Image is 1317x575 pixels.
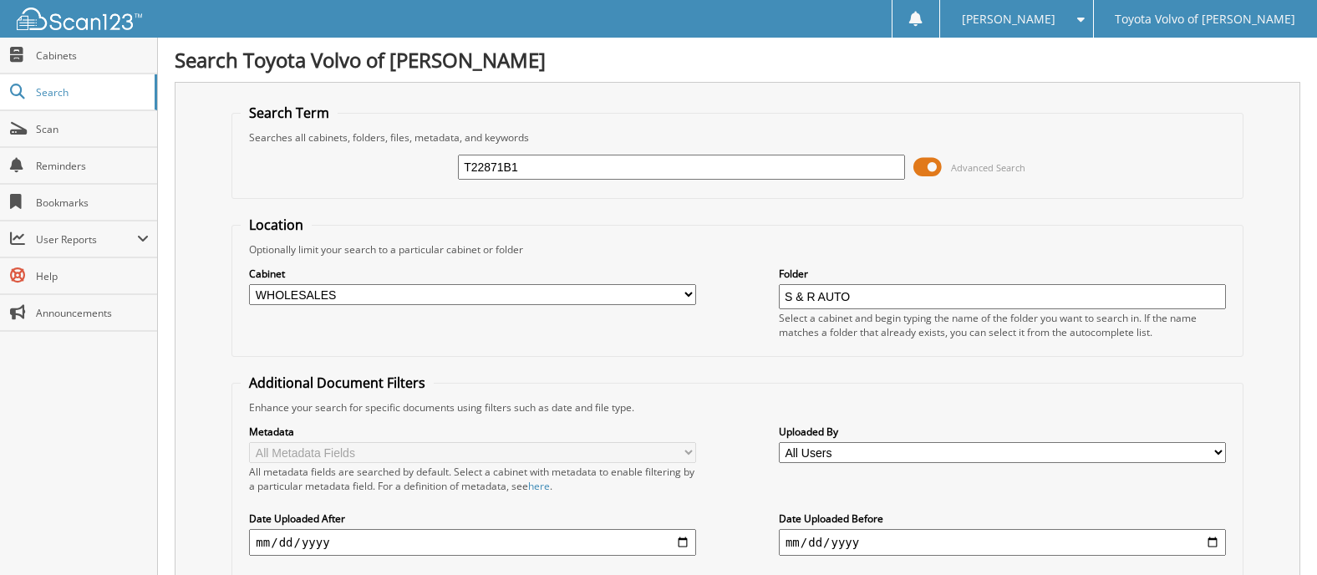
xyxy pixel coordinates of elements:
[1115,14,1295,24] span: Toyota Volvo of [PERSON_NAME]
[249,267,696,281] label: Cabinet
[962,14,1055,24] span: [PERSON_NAME]
[241,400,1233,415] div: Enhance your search for specific documents using filters such as date and file type.
[779,311,1226,339] div: Select a cabinet and begin typing the name of the folder you want to search in. If the name match...
[779,267,1226,281] label: Folder
[241,374,434,392] legend: Additional Document Filters
[241,130,1233,145] div: Searches all cabinets, folders, files, metadata, and keywords
[36,232,137,247] span: User Reports
[36,85,146,99] span: Search
[36,306,149,320] span: Announcements
[36,196,149,210] span: Bookmarks
[17,8,142,30] img: scan123-logo-white.svg
[36,48,149,63] span: Cabinets
[36,122,149,136] span: Scan
[36,159,149,173] span: Reminders
[779,529,1226,556] input: end
[175,46,1300,74] h1: Search Toyota Volvo of [PERSON_NAME]
[779,425,1226,439] label: Uploaded By
[249,529,696,556] input: start
[528,479,550,493] a: here
[241,216,312,234] legend: Location
[241,104,338,122] legend: Search Term
[779,511,1226,526] label: Date Uploaded Before
[951,161,1025,174] span: Advanced Search
[36,269,149,283] span: Help
[249,465,696,493] div: All metadata fields are searched by default. Select a cabinet with metadata to enable filtering b...
[249,425,696,439] label: Metadata
[249,511,696,526] label: Date Uploaded After
[241,242,1233,257] div: Optionally limit your search to a particular cabinet or folder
